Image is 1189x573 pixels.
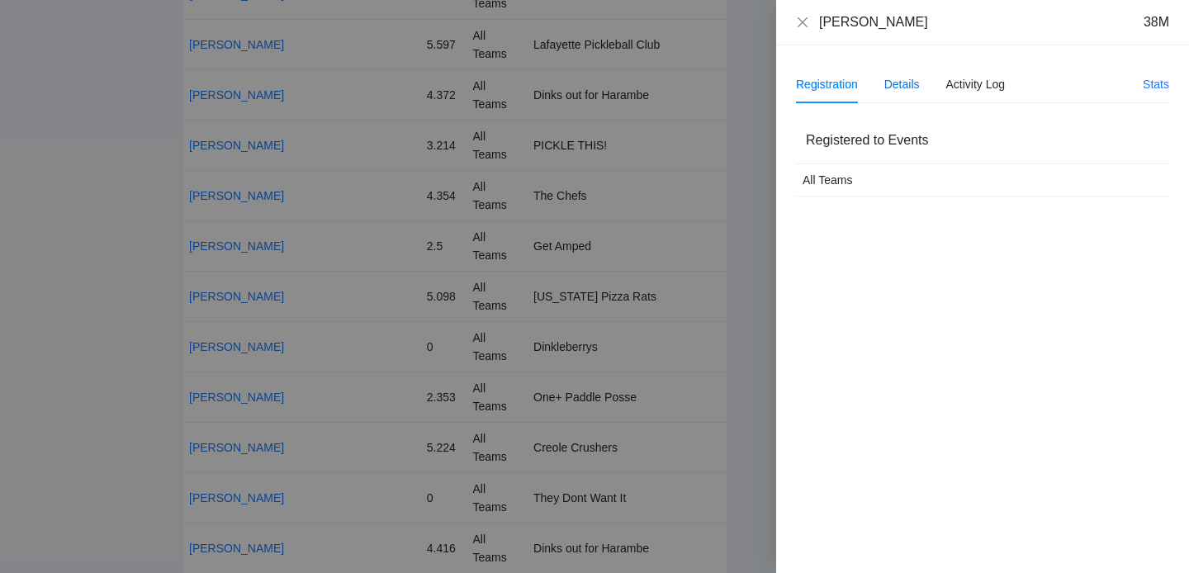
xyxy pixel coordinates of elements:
[796,16,809,30] button: Close
[1144,13,1169,31] div: 38M
[946,75,1006,93] div: Activity Log
[796,75,858,93] div: Registration
[806,116,1159,163] div: Registered to Events
[884,75,920,93] div: Details
[796,16,809,29] span: close
[819,13,928,31] div: [PERSON_NAME]
[1143,78,1169,91] a: Stats
[803,171,1098,189] div: All Teams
